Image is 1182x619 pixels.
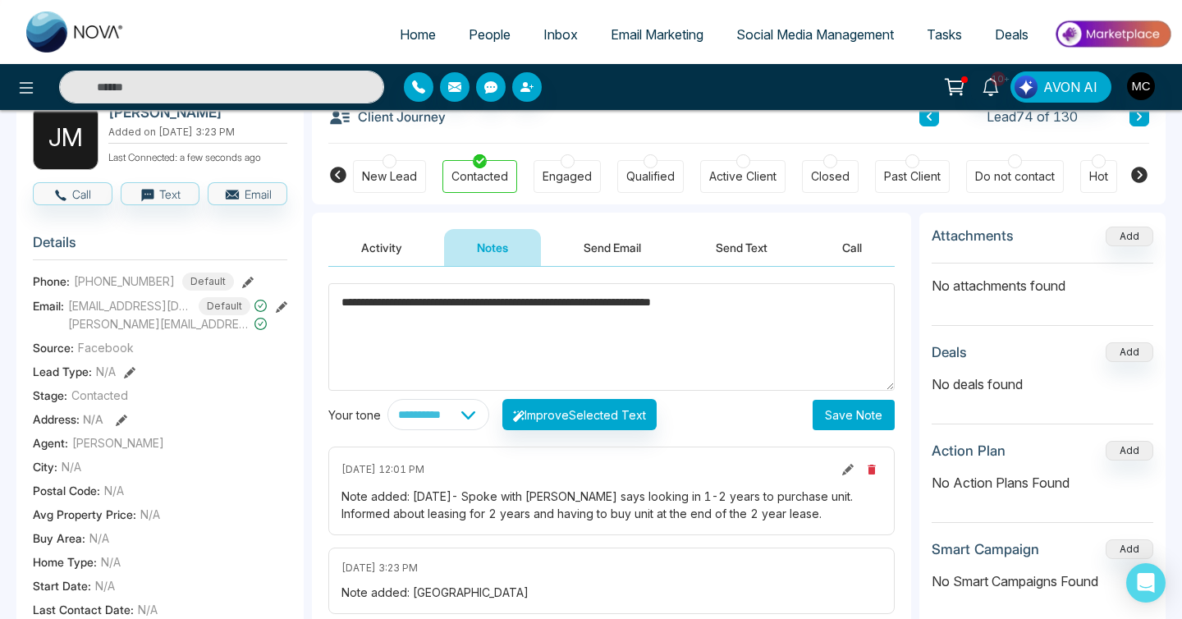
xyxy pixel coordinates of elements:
[78,339,134,356] span: Facebook
[89,530,109,547] span: N/A
[932,442,1006,459] h3: Action Plan
[328,104,446,129] h3: Client Journey
[469,26,511,43] span: People
[987,107,1078,126] span: Lead 74 of 130
[33,506,136,523] span: Avg Property Price :
[101,553,121,571] span: N/A
[400,26,436,43] span: Home
[199,297,250,315] span: Default
[33,410,103,428] span: Address:
[1106,228,1153,242] span: Add
[182,273,234,291] span: Default
[932,227,1014,244] h3: Attachments
[121,182,200,205] button: Text
[33,363,92,380] span: Lead Type:
[543,26,578,43] span: Inbox
[884,168,941,185] div: Past Client
[341,462,424,477] span: [DATE] 12:01 PM
[932,374,1153,394] p: No deals found
[341,488,882,522] div: Note added: [DATE]- Spoke with [PERSON_NAME] says looking in 1-2 years to purchase unit. Informed...
[452,19,527,50] a: People
[33,234,287,259] h3: Details
[1053,16,1172,53] img: Market-place.gif
[683,229,800,266] button: Send Text
[932,571,1153,591] p: No Smart Campaigns Found
[71,387,128,404] span: Contacted
[551,229,674,266] button: Send Email
[33,458,57,475] span: City :
[927,26,962,43] span: Tasks
[991,71,1006,86] span: 10+
[1043,77,1097,97] span: AVON AI
[975,168,1055,185] div: Do not contact
[140,506,160,523] span: N/A
[594,19,720,50] a: Email Marketing
[72,434,164,452] span: [PERSON_NAME]
[611,26,703,43] span: Email Marketing
[341,584,882,601] div: Note added: [GEOGRAPHIC_DATA]
[33,482,100,499] span: Postal Code :
[95,577,115,594] span: N/A
[33,434,68,452] span: Agent:
[33,339,74,356] span: Source:
[971,71,1010,100] a: 10+
[74,273,175,290] span: [PHONE_NUMBER]
[83,412,103,426] span: N/A
[328,229,435,266] button: Activity
[1126,563,1166,603] div: Open Intercom Messenger
[720,19,910,50] a: Social Media Management
[108,147,287,165] p: Last Connected: a few seconds ago
[33,553,97,571] span: Home Type :
[26,11,125,53] img: Nova CRM Logo
[33,104,98,170] div: J M
[1106,539,1153,559] button: Add
[932,473,1153,493] p: No Action Plans Found
[138,601,158,618] span: N/A
[328,406,387,424] div: Your tone
[1106,342,1153,362] button: Add
[362,168,417,185] div: New Lead
[33,297,64,314] span: Email:
[809,229,895,266] button: Call
[932,264,1153,296] p: No attachments found
[527,19,594,50] a: Inbox
[1106,441,1153,461] button: Add
[33,182,112,205] button: Call
[96,363,116,380] span: N/A
[62,458,81,475] span: N/A
[68,297,191,314] span: [EMAIL_ADDRESS][DOMAIN_NAME]
[932,541,1039,557] h3: Smart Campaign
[451,168,508,185] div: Contacted
[33,530,85,547] span: Buy Area :
[33,387,67,404] span: Stage:
[33,273,70,290] span: Phone:
[978,19,1045,50] a: Deals
[736,26,894,43] span: Social Media Management
[813,400,895,430] button: Save Note
[33,601,134,618] span: Last Contact Date :
[995,26,1029,43] span: Deals
[1010,71,1111,103] button: AVON AI
[104,482,124,499] span: N/A
[1106,227,1153,246] button: Add
[68,315,250,332] span: [PERSON_NAME][EMAIL_ADDRESS][DOMAIN_NAME]
[33,577,91,594] span: Start Date :
[1015,76,1038,99] img: Lead Flow
[383,19,452,50] a: Home
[208,182,287,205] button: Email
[108,104,281,121] h2: [PERSON_NAME]
[341,561,418,575] span: [DATE] 3:23 PM
[444,229,541,266] button: Notes
[932,344,967,360] h3: Deals
[543,168,592,185] div: Engaged
[502,399,657,430] button: ImproveSelected Text
[626,168,675,185] div: Qualified
[1089,168,1108,185] div: Hot
[108,125,287,140] p: Added on [DATE] 3:23 PM
[1127,72,1155,100] img: User Avatar
[811,168,850,185] div: Closed
[910,19,978,50] a: Tasks
[709,168,777,185] div: Active Client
